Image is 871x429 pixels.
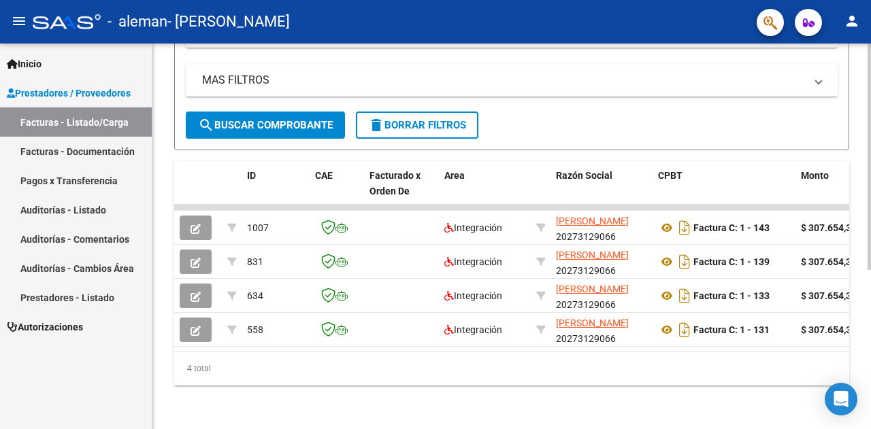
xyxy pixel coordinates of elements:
strong: $ 307.654,33 [801,256,857,267]
datatable-header-cell: ID [242,161,310,221]
mat-icon: person [844,13,860,29]
i: Descargar documento [676,217,693,239]
mat-expansion-panel-header: MAS FILTROS [186,64,838,97]
span: 634 [247,290,263,301]
button: Borrar Filtros [356,111,478,139]
strong: $ 307.654,34 [801,290,857,301]
span: - [PERSON_NAME] [167,7,290,37]
strong: Factura C: 1 - 131 [693,324,770,335]
span: Integración [444,222,502,233]
span: [PERSON_NAME] [556,250,629,260]
span: Area [444,170,465,181]
i: Descargar documento [676,251,693,273]
datatable-header-cell: CPBT [653,161,795,221]
strong: Factura C: 1 - 139 [693,256,770,267]
span: Integración [444,324,502,335]
i: Descargar documento [676,319,693,341]
span: Prestadores / Proveedores [7,86,131,101]
span: Integración [444,290,502,301]
span: - aleman [108,7,167,37]
span: 558 [247,324,263,335]
span: Inicio [7,56,42,71]
span: [PERSON_NAME] [556,284,629,294]
span: CPBT [658,170,683,181]
span: 1007 [247,222,269,233]
span: [PERSON_NAME] [556,318,629,328]
datatable-header-cell: Facturado x Orden De [364,161,439,221]
div: 20273129066 [556,247,647,276]
datatable-header-cell: CAE [310,161,364,221]
mat-icon: search [198,117,214,133]
mat-icon: delete [368,117,384,133]
div: 20273129066 [556,315,647,344]
span: ID [247,170,256,181]
span: 831 [247,256,263,267]
span: Integración [444,256,502,267]
div: 4 total [174,351,849,385]
span: Facturado x Orden De [369,170,421,196]
mat-icon: menu [11,13,27,29]
strong: $ 307.654,33 [801,222,857,233]
span: Razón Social [556,170,612,181]
button: Buscar Comprobante [186,111,345,139]
span: CAE [315,170,333,181]
span: Autorizaciones [7,320,83,334]
i: Descargar documento [676,285,693,307]
strong: Factura C: 1 - 143 [693,222,770,233]
div: 20273129066 [556,213,647,242]
div: 20273129066 [556,281,647,310]
datatable-header-cell: Area [439,161,531,221]
span: [PERSON_NAME] [556,216,629,226]
span: Borrar Filtros [368,119,466,131]
span: Monto [801,170,829,181]
datatable-header-cell: Razón Social [550,161,653,221]
strong: Factura C: 1 - 133 [693,290,770,301]
strong: $ 307.654,34 [801,324,857,335]
span: Buscar Comprobante [198,119,333,131]
div: Open Intercom Messenger [825,383,857,415]
mat-panel-title: MAS FILTROS [202,73,805,88]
